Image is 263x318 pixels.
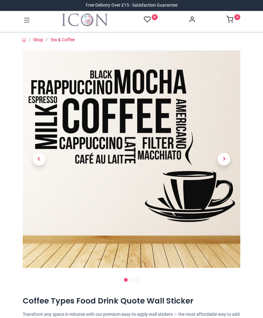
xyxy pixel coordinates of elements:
span: Previous [33,153,45,165]
img: Coffee Types Food Drink Quote Wall Sticker [23,50,240,268]
a: Logo of Icon Wall Stickers [62,14,108,26]
a: 0 [144,16,158,24]
a: Next [208,83,241,235]
sup: 0 [152,14,158,20]
div: Free Delivery Over £15 - Satisfaction Guarantee [86,2,178,9]
h1: Coffee Types Food Drink Quote Wall Sticker [23,296,240,306]
span: Next [218,153,230,165]
a: Account Info [189,18,196,23]
a: Previous [23,83,56,235]
a: Tea & Coffee [50,37,75,42]
img: Icon Wall Stickers [62,14,108,26]
sup: 2 [234,14,240,20]
a: 2 [226,18,240,23]
a: Shop [33,37,43,42]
